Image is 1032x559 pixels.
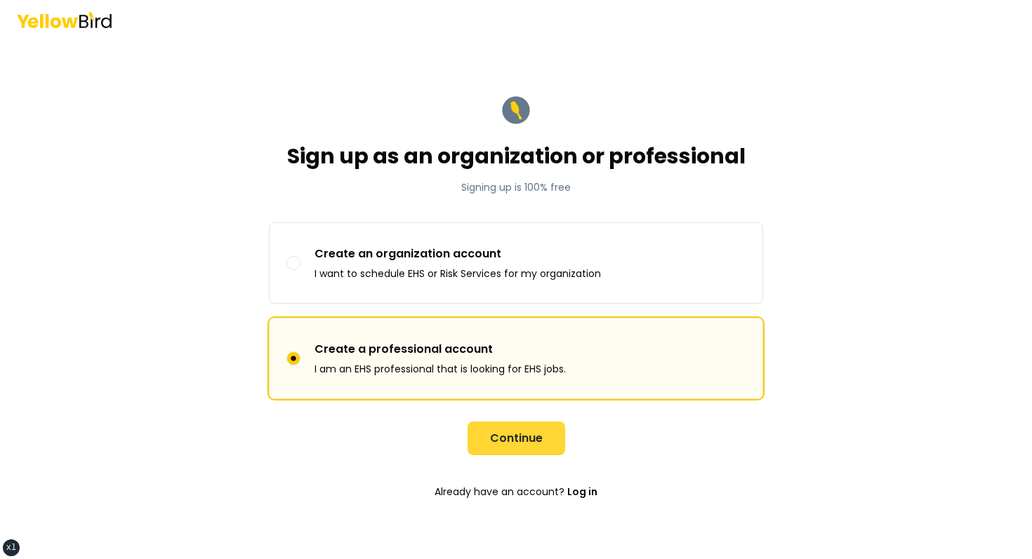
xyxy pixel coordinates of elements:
[287,144,746,169] h1: Sign up as an organization or professional
[468,422,565,455] button: Continue
[287,180,746,194] p: Signing up is 100% free
[315,362,566,376] p: I am an EHS professional that is looking for EHS jobs.
[286,256,300,270] button: Create an organization accountI want to schedule EHS or Risk Services for my organization
[315,245,601,262] p: Create an organization account
[315,267,601,281] p: I want to schedule EHS or Risk Services for my organization
[269,478,763,506] p: Already have an account?
[315,341,566,358] p: Create a professional account
[567,478,597,506] a: Log in
[6,542,16,553] div: xl
[286,351,300,365] button: Create a professional accountI am an EHS professional that is looking for EHS jobs.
